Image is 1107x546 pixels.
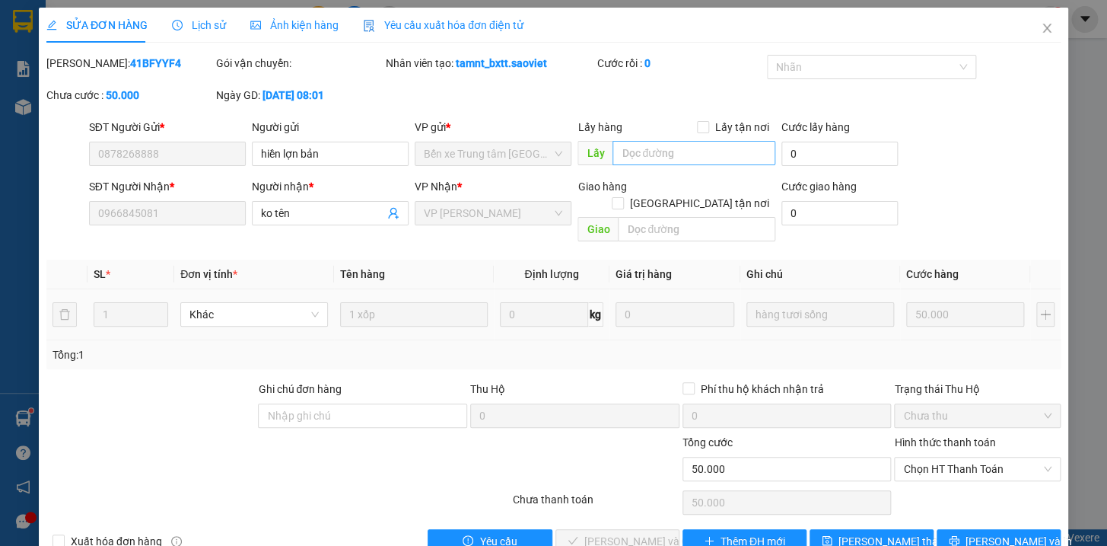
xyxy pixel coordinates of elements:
[130,57,181,69] b: 41BFYYF4
[340,268,385,280] span: Tên hàng
[203,12,367,37] b: [DOMAIN_NAME]
[903,458,1051,481] span: Chọn HT Thanh Toán
[252,178,409,195] div: Người nhận
[250,19,339,31] span: Ảnh kiện hàng
[644,57,651,69] b: 0
[616,302,734,327] input: 0
[781,121,850,133] label: Cước lấy hàng
[511,491,681,518] div: Chưa thanh toán
[1026,8,1068,50] button: Close
[46,20,57,30] span: edit
[387,207,399,219] span: user-add
[577,141,612,165] span: Lấy
[906,268,959,280] span: Cước hàng
[894,381,1061,398] div: Trạng thái Thu Hộ
[89,178,246,195] div: SĐT Người Nhận
[94,268,106,280] span: SL
[415,180,457,193] span: VP Nhận
[258,404,467,428] input: Ghi chú đơn hàng
[577,217,618,241] span: Giao
[577,121,622,133] span: Lấy hàng
[1036,302,1055,327] button: plus
[172,20,183,30] span: clock-circle
[616,268,672,280] span: Giá trị hàng
[252,119,409,136] div: Người gửi
[92,36,186,61] b: Sao Việt
[624,195,775,212] span: [GEOGRAPHIC_DATA] tận nơi
[180,268,237,280] span: Đơn vị tính
[424,202,562,225] span: VP Gia Lâm
[46,19,148,31] span: SỬA ĐƠN HÀNG
[80,88,367,184] h2: VP Nhận: VP Hàng LC
[1041,22,1053,34] span: close
[695,381,830,398] span: Phí thu hộ khách nhận trả
[172,19,226,31] span: Lịch sử
[46,87,213,104] div: Chưa cước :
[781,201,898,225] input: Cước giao hàng
[415,119,571,136] div: VP gửi
[189,303,319,326] span: Khác
[746,302,894,327] input: Ghi Chú
[340,302,488,327] input: VD: Bàn, Ghế
[906,302,1025,327] input: 0
[597,55,764,72] div: Cước rồi :
[894,436,995,449] label: Hình thức thanh toán
[424,142,562,165] span: Bến xe Trung tâm Lào Cai
[612,141,775,165] input: Dọc đường
[456,57,547,69] b: tamnt_bxtt.saoviet
[470,383,505,395] span: Thu Hộ
[46,55,213,72] div: [PERSON_NAME]:
[781,142,898,166] input: Cước lấy hàng
[363,20,375,32] img: icon
[52,346,428,363] div: Tổng: 1
[216,55,383,72] div: Gói vận chuyển:
[258,383,342,395] label: Ghi chú đơn hàng
[740,260,900,289] th: Ghi chú
[52,302,77,327] button: delete
[250,20,261,30] span: picture
[262,89,324,101] b: [DATE] 08:01
[709,119,775,136] span: Lấy tận nơi
[216,87,383,104] div: Ngày GD:
[577,180,626,193] span: Giao hàng
[588,302,603,327] span: kg
[903,404,1051,427] span: Chưa thu
[386,55,595,72] div: Nhân viên tạo:
[106,89,139,101] b: 50.000
[524,268,578,280] span: Định lượng
[682,436,733,449] span: Tổng cước
[8,88,122,113] h2: 4AC4P7X7
[363,19,523,31] span: Yêu cầu xuất hóa đơn điện tử
[89,119,246,136] div: SĐT Người Gửi
[618,217,775,241] input: Dọc đường
[781,180,857,193] label: Cước giao hàng
[8,12,84,88] img: logo.jpg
